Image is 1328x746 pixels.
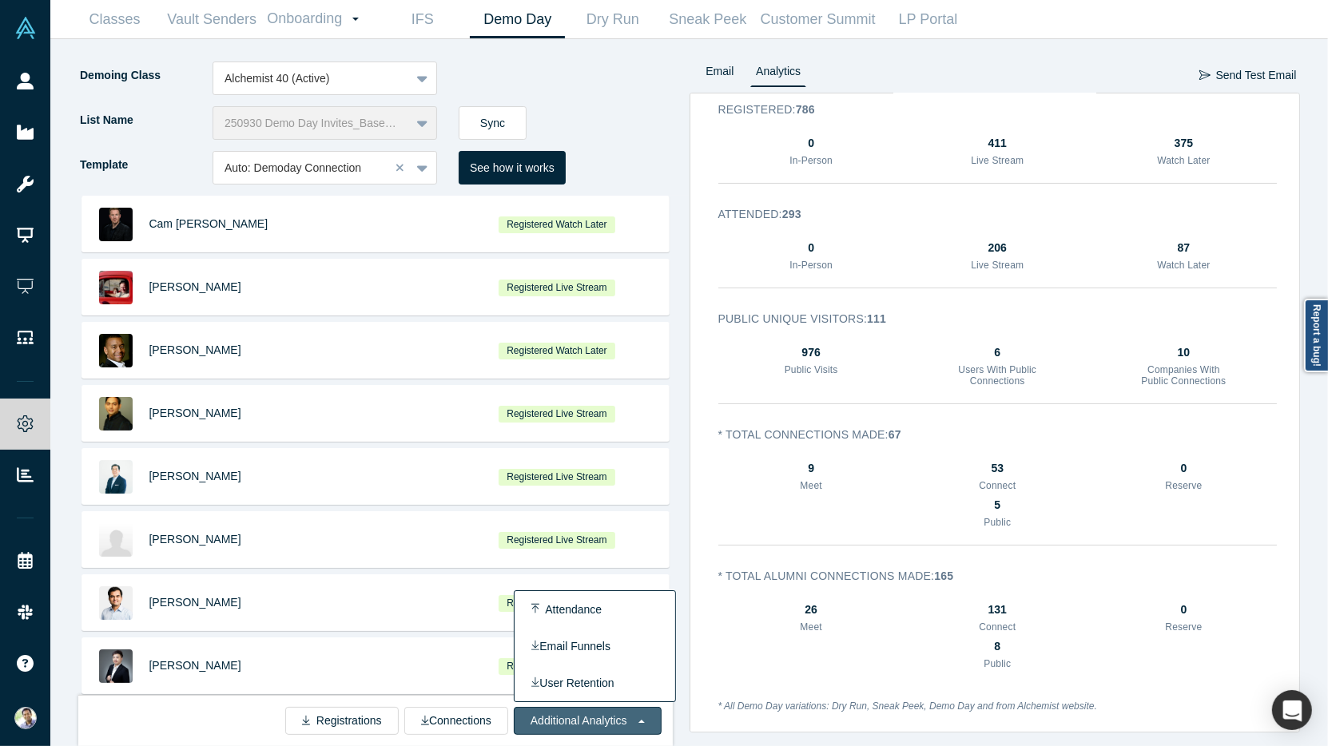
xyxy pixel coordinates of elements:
[766,260,856,271] h3: In-Person
[782,208,801,220] strong: 293
[67,1,162,38] a: Classes
[499,216,615,233] span: Registered Watch Later
[952,260,1042,271] h3: Live Stream
[99,586,133,620] img: Arun Penmetsa's Profile Image
[261,1,375,38] a: Onboarding
[526,673,620,693] button: User Retention
[660,1,755,38] a: Sneak Peek
[99,460,133,494] img: Brian Yeh's Profile Image
[149,533,241,546] a: [PERSON_NAME]
[14,707,37,729] img: Ravi Belani's Account
[952,638,1042,655] div: 8
[149,343,241,356] a: [PERSON_NAME]
[766,460,856,477] div: 9
[1139,240,1228,256] div: 87
[1139,364,1228,387] h3: Companies With Public Connections
[952,344,1042,361] div: 6
[149,659,241,672] span: [PERSON_NAME]
[766,135,856,152] div: 0
[14,17,37,39] img: Alchemist Vault Logo
[718,700,1097,712] em: * All Demo Day variations: Dry Run, Sneak Peek, Demo Day and from Alchemist website.
[149,280,241,293] a: [PERSON_NAME]
[952,155,1042,166] h3: Live Stream
[952,480,1042,491] h3: Connect
[99,208,133,241] img: Cam Crowder's Profile Image
[285,707,399,735] button: Registrations
[99,523,133,557] img: Sergei Balakirev's Profile Image
[499,595,615,612] span: Registered Watch Later
[755,1,881,38] a: Customer Summit
[1139,135,1228,152] div: 375
[514,707,662,735] button: Additional Analytics
[149,217,268,230] a: Cam [PERSON_NAME]
[499,469,615,486] span: Registered Live Stream
[718,101,1255,118] h3: Registered :
[149,470,241,482] a: [PERSON_NAME]
[952,497,1042,514] div: 5
[499,343,615,359] span: Registered Watch Later
[881,1,976,38] a: LP Portal
[1199,62,1298,89] button: Send Test Email
[375,1,470,38] a: IFS
[796,103,815,116] strong: 786
[952,364,1042,387] h3: Users With Public Connections
[766,240,856,256] div: 0
[718,427,1255,443] h3: * Total Connections Made :
[952,460,1042,477] div: 53
[99,271,133,304] img: Daniel Laury's Profile Image
[1139,460,1228,477] div: 0
[766,480,856,491] h3: Meet
[718,206,1255,223] h3: Attended :
[526,600,607,620] button: Attendance
[459,106,527,140] button: Sync
[526,637,616,657] button: Email Funnels
[952,517,1042,528] h3: Public
[99,649,133,683] img: Enoch Wong's Profile Image
[952,135,1042,152] div: 411
[766,364,856,375] h3: Public Visits
[499,532,615,549] span: Registered Live Stream
[934,569,953,582] strong: 165
[952,601,1042,618] div: 131
[499,280,615,296] span: Registered Live Stream
[889,428,901,441] strong: 67
[766,344,856,361] div: 976
[867,312,886,325] strong: 111
[766,601,856,618] div: 26
[162,1,261,38] a: Vault Senders
[565,1,660,38] a: Dry Run
[149,596,241,609] a: [PERSON_NAME]
[459,151,566,185] button: See how it works
[149,407,241,419] a: [PERSON_NAME]
[952,240,1042,256] div: 206
[1139,260,1228,271] h3: Watch Later
[404,707,508,735] button: Connections
[99,397,133,431] img: Amit Patel's Profile Image
[78,106,213,134] label: List Name
[78,151,213,179] label: Template
[1304,299,1328,372] a: Report a bug!
[499,658,615,675] span: Registered Live Stream
[99,334,133,367] img: Juan Scarlett's Profile Image
[701,62,740,87] a: Email
[766,621,856,633] h3: Meet
[952,621,1042,633] h3: Connect
[1139,621,1228,633] h3: Reserve
[718,568,1255,585] h3: * Total Alumni Connections Made :
[1139,480,1228,491] h3: Reserve
[718,311,1255,327] h3: Public Unique Visitors :
[499,406,615,423] span: Registered Live Stream
[750,62,806,87] a: Analytics
[78,62,213,89] label: Demoing Class
[1139,155,1228,166] h3: Watch Later
[470,1,565,38] a: Demo Day
[1139,601,1228,618] div: 0
[766,155,856,166] h3: In-Person
[1139,344,1228,361] div: 10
